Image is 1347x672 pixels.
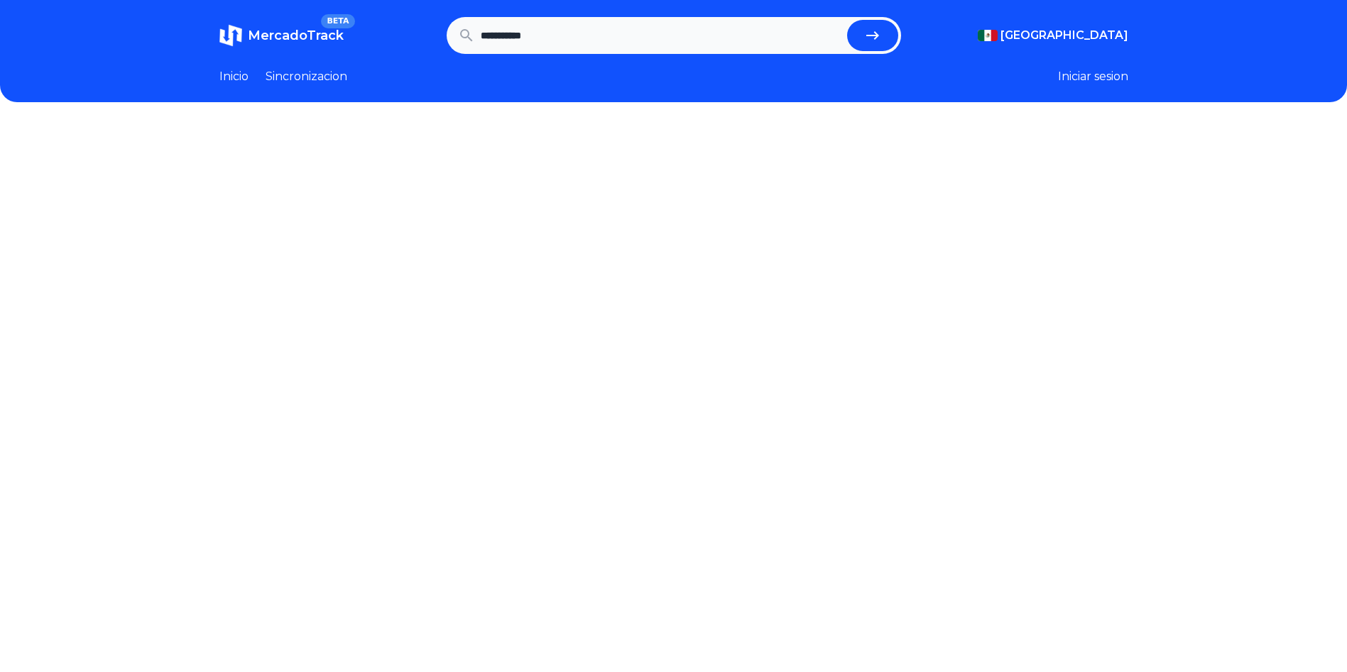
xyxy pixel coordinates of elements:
[978,30,998,41] img: Mexico
[978,27,1128,44] button: [GEOGRAPHIC_DATA]
[219,68,249,85] a: Inicio
[219,24,242,47] img: MercadoTrack
[1058,68,1128,85] button: Iniciar sesion
[248,28,344,43] span: MercadoTrack
[219,24,344,47] a: MercadoTrackBETA
[321,14,354,28] span: BETA
[266,68,347,85] a: Sincronizacion
[1000,27,1128,44] span: [GEOGRAPHIC_DATA]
